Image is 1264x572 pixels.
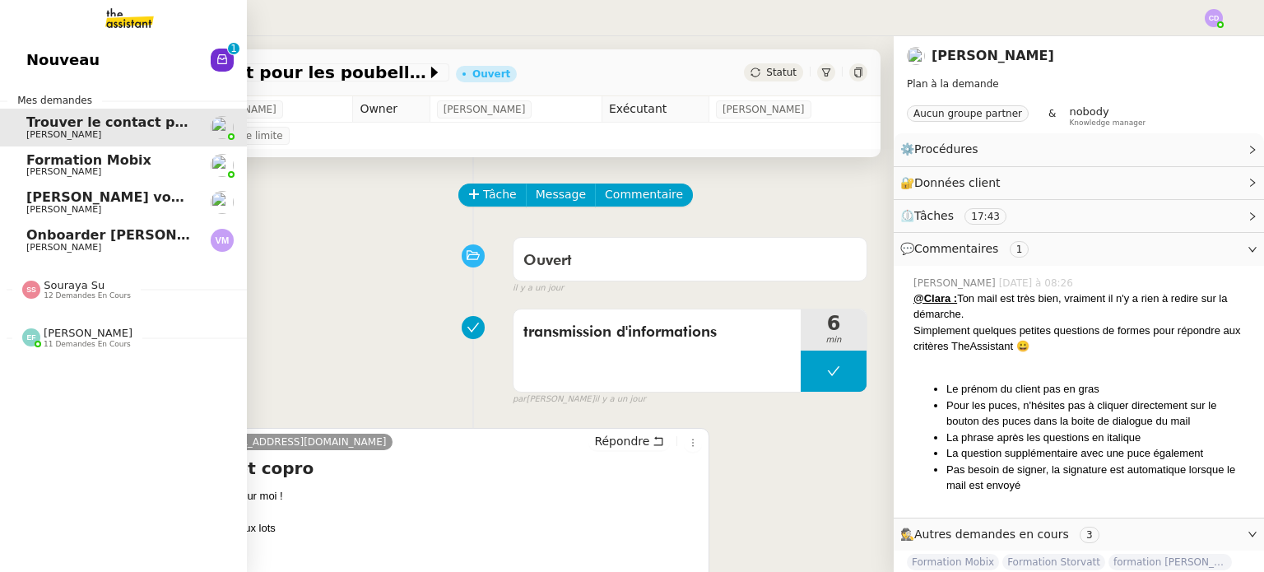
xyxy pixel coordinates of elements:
[22,328,40,346] img: svg
[523,253,572,268] span: Ouvert
[44,291,131,300] span: 12 demandes en cours
[44,279,105,291] span: Souraya Su
[1108,554,1232,570] span: formation [PERSON_NAME]
[1048,105,1056,127] span: &
[900,242,1035,255] span: 💬
[22,281,40,299] img: svg
[999,276,1076,291] span: [DATE] à 08:26
[894,233,1264,265] div: 💬Commentaires 1
[946,445,1251,462] li: La question supplémentaire avec une puce également
[26,204,101,215] span: [PERSON_NAME]
[26,48,100,72] span: Nouveau
[907,105,1029,122] nz-tag: Aucun groupe partner
[894,167,1264,199] div: 🔐Données client
[907,47,925,65] img: users%2FyQfMwtYgTqhRP2YHWHmG2s2LYaD3%2Favatar%2Fprofile-pic.png
[353,96,430,123] td: Owner
[894,200,1264,232] div: ⏲️Tâches 17:43
[602,96,709,123] td: Exécutant
[513,393,527,407] span: par
[230,43,237,58] p: 1
[605,185,683,204] span: Commentaire
[900,174,1007,193] span: 🔐
[1080,527,1099,543] nz-tag: 3
[913,276,999,291] span: [PERSON_NAME]
[894,519,1264,551] div: 🕵️Autres demandes en cours 3
[914,242,998,255] span: Commentaires
[86,520,702,537] div: Par contre ma copro à plus de deux lots
[595,184,693,207] button: Commentaire
[513,281,564,295] span: il y a un jour
[964,208,1006,225] nz-tag: 17:43
[228,43,239,54] nz-badge-sup: 1
[211,229,234,252] img: svg
[914,209,954,222] span: Tâches
[723,101,805,118] span: [PERSON_NAME]
[513,393,646,407] small: [PERSON_NAME]
[1205,9,1223,27] img: svg
[914,176,1001,189] span: Données client
[44,327,132,339] span: [PERSON_NAME]
[913,292,957,305] u: @Clara :
[801,314,867,333] span: 6
[26,114,302,130] span: Trouver le contact pour les poubelles
[1069,105,1108,118] span: nobody
[86,488,702,537] div: Yes je veux bien que tu le gère pour moi !
[914,142,978,156] span: Procédures
[932,48,1054,63] a: [PERSON_NAME]
[214,436,387,448] span: [EMAIL_ADDRESS][DOMAIN_NAME]
[1069,119,1145,128] span: Knowledge manager
[211,116,234,139] img: users%2FyQfMwtYgTqhRP2YHWHmG2s2LYaD3%2Favatar%2Fprofile-pic.png
[946,462,1251,494] li: Pas besoin de signer, la signature est automatique lorsque le mail est envoyé
[26,242,101,253] span: [PERSON_NAME]
[801,333,867,347] span: min
[594,433,649,449] span: Répondre
[900,528,1106,541] span: 🕵️
[86,457,702,480] h4: Re: Gérer un sujet copro
[900,140,986,159] span: ⚙️
[946,398,1251,430] li: Pour les puces, n'hésites pas à cliquer directement sur le bouton des puces dans la boite de dial...
[483,185,517,204] span: Tâche
[946,430,1251,446] li: La phrase après les questions en italique
[914,528,1069,541] span: Autres demandes en cours
[458,184,527,207] button: Tâche
[900,209,1020,222] span: ⏲️
[26,227,233,243] span: Onboarder [PERSON_NAME]
[766,67,797,78] span: Statut
[7,92,102,109] span: Mes demandes
[26,152,151,168] span: Formation Mobix
[26,129,101,140] span: [PERSON_NAME]
[44,340,131,349] span: 11 demandes en cours
[523,320,791,345] span: transmission d'informations
[913,291,1251,323] div: Ton mail est très bien, vraiment il n'y a rien à redire sur la démarche.
[894,133,1264,165] div: ⚙️Procédures
[536,185,586,204] span: Message
[444,101,526,118] span: [PERSON_NAME]
[211,191,234,214] img: users%2FRcIDm4Xn1TPHYwgLThSv8RQYtaM2%2Favatar%2F95761f7a-40c3-4bb5-878d-fe785e6f95b2
[472,69,510,79] div: Ouvert
[26,189,600,205] span: [PERSON_NAME] vous a mentionné sur le ticket [##3573##] 0000000442115
[595,393,646,407] span: il y a un jour
[1069,105,1145,127] app-user-label: Knowledge manager
[86,64,426,81] span: Trouver le contact pour les poubelles
[1002,554,1105,570] span: Formation Storvatt
[26,166,101,177] span: [PERSON_NAME]
[907,78,999,90] span: Plan à la demande
[907,554,999,570] span: Formation Mobix
[913,323,1251,355] div: Simplement quelques petites questions de formes pour répondre aux critères TheAssistant 😀
[1010,241,1029,258] nz-tag: 1
[211,154,234,177] img: users%2FyQfMwtYgTqhRP2YHWHmG2s2LYaD3%2Favatar%2Fprofile-pic.png
[526,184,596,207] button: Message
[946,381,1251,398] li: Le prénom du client pas en gras
[588,432,670,450] button: Répondre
